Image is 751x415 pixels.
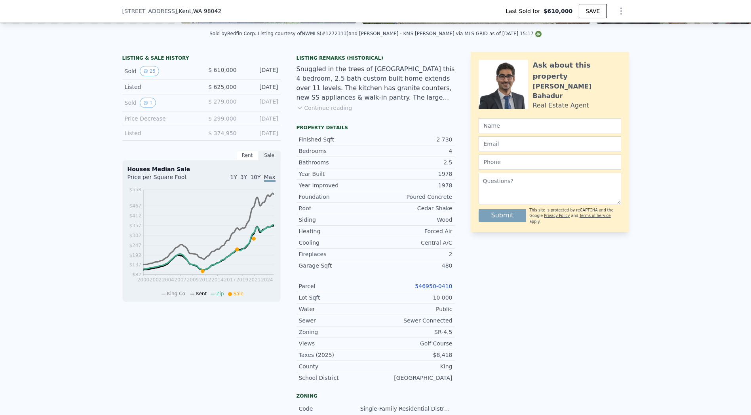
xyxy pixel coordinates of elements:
div: Listed [125,129,195,137]
div: Cedar Shake [376,204,453,212]
tspan: $412 [129,213,141,219]
span: Sale [234,291,244,296]
tspan: $467 [129,203,141,209]
tspan: 2024 [261,277,273,283]
div: Sold [125,98,195,108]
tspan: $302 [129,233,141,238]
input: Name [479,118,621,133]
input: Email [479,136,621,151]
div: Listing courtesy of NWMLS (#1272313) and [PERSON_NAME] - KMS [PERSON_NAME] via MLS GRID as of [DA... [258,31,541,36]
div: Single-Family Residential District [360,405,453,413]
span: $ 374,950 [208,130,236,136]
div: Fireplaces [299,250,376,258]
div: Bedrooms [299,147,376,155]
span: 1Y [230,174,237,180]
div: 1978 [376,181,453,189]
span: King Co. [167,291,187,296]
div: 480 [376,262,453,270]
div: Year Built [299,170,376,178]
span: Zip [216,291,224,296]
span: Max [264,174,276,182]
span: $ 610,000 [208,67,236,73]
a: 546950-0410 [415,283,452,289]
tspan: $137 [129,262,141,268]
div: Price per Square Foot [127,173,202,186]
div: County [299,362,376,370]
div: [DATE] [243,83,278,91]
div: Wood [376,216,453,224]
tspan: 2000 [137,277,149,283]
div: Lot Sqft [299,294,376,302]
div: Views [299,340,376,347]
div: Zoning [299,328,376,336]
button: View historical data [140,98,156,108]
div: Public [376,305,453,313]
span: 3Y [240,174,247,180]
img: NWMLS Logo [535,31,542,37]
button: View historical data [140,66,159,76]
div: Snuggled in the trees of [GEOGRAPHIC_DATA] this 4 bedroom, 2.5 bath custom built home extends ove... [297,64,455,102]
span: Kent [196,291,207,296]
div: Foundation [299,193,376,201]
div: 2 730 [376,136,453,143]
div: Sewer Connected [376,317,453,324]
tspan: 2007 [174,277,186,283]
span: [STREET_ADDRESS] [122,7,177,15]
button: Show Options [613,3,629,19]
div: [GEOGRAPHIC_DATA] [376,374,453,382]
div: Sale [259,150,281,160]
div: 2.5 [376,158,453,166]
div: Water [299,305,376,313]
tspan: $357 [129,223,141,228]
div: Finished Sqft [299,136,376,143]
div: Zoning [297,393,455,399]
div: Ask about this property [533,60,621,82]
div: Roof [299,204,376,212]
div: [DATE] [243,129,278,137]
div: [DATE] [243,98,278,108]
span: , Kent [177,7,221,15]
div: Year Improved [299,181,376,189]
div: Heating [299,227,376,235]
div: Cooling [299,239,376,247]
div: Golf Course [376,340,453,347]
div: SR-4.5 [376,328,453,336]
div: Poured Concrete [376,193,453,201]
tspan: 2021 [249,277,261,283]
tspan: 2004 [162,277,174,283]
span: $ 625,000 [208,84,236,90]
div: Price Decrease [125,115,195,123]
span: $ 299,000 [208,115,236,122]
span: Last Sold for [506,7,544,15]
button: Submit [479,209,527,222]
span: $610,000 [544,7,573,15]
div: Garage Sqft [299,262,376,270]
div: $8,418 [376,351,453,359]
div: School District [299,374,376,382]
div: Sold by Redfin Corp. . [209,31,258,36]
tspan: 2012 [199,277,211,283]
div: Siding [299,216,376,224]
div: Bathrooms [299,158,376,166]
div: [PERSON_NAME] Bahadur [533,82,621,101]
tspan: 2009 [186,277,199,283]
input: Phone [479,155,621,170]
tspan: 2017 [224,277,236,283]
div: Rent [236,150,259,160]
div: King [376,362,453,370]
div: Houses Median Sale [127,165,276,173]
div: Taxes (2025) [299,351,376,359]
div: [DATE] [243,115,278,123]
div: Sold [125,66,195,76]
a: Terms of Service [580,213,611,218]
tspan: $558 [129,187,141,192]
tspan: 2002 [150,277,162,283]
tspan: $247 [129,243,141,248]
span: $ 279,000 [208,98,236,105]
tspan: 2014 [211,277,224,283]
div: Forced Air [376,227,453,235]
button: Continue reading [297,104,352,112]
div: [DATE] [243,66,278,76]
button: SAVE [579,4,607,18]
div: 1978 [376,170,453,178]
